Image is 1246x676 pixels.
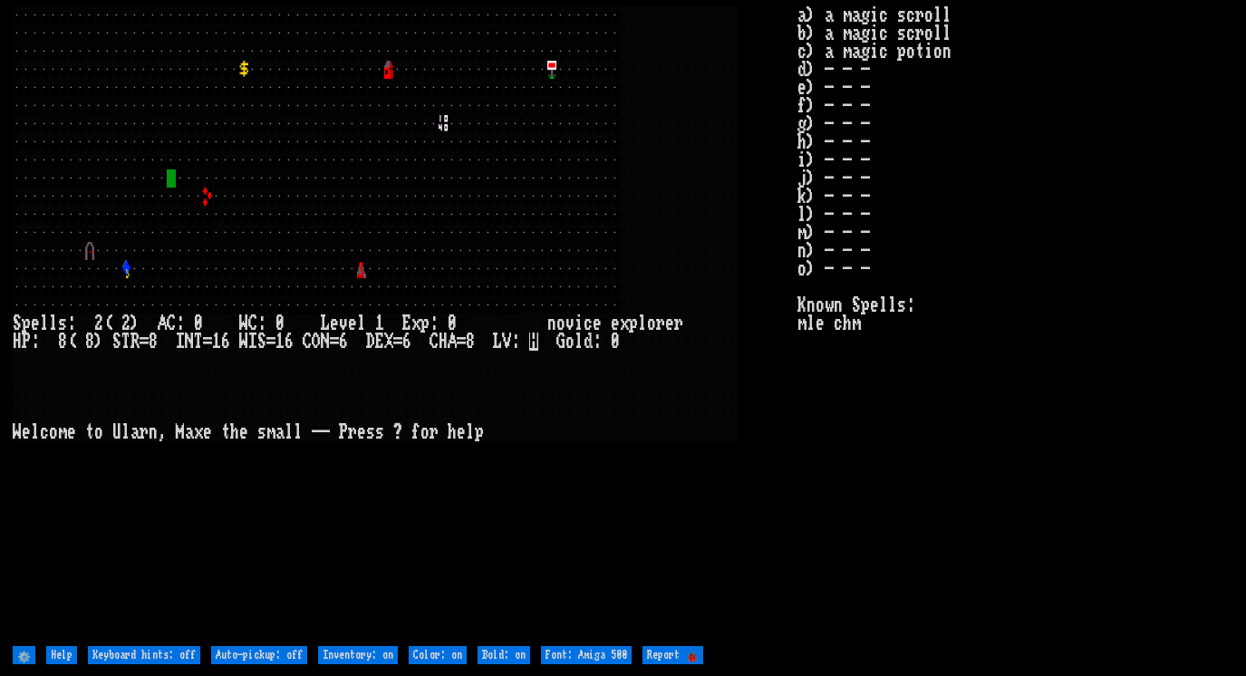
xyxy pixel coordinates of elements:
[112,333,121,351] div: S
[384,333,393,351] div: X
[375,423,384,441] div: s
[239,333,248,351] div: W
[13,333,22,351] div: H
[22,333,31,351] div: P
[194,314,203,333] div: 0
[642,646,703,664] input: Report 🐞
[58,333,67,351] div: 8
[430,314,439,333] div: :
[420,423,430,441] div: o
[194,333,203,351] div: T
[547,314,556,333] div: n
[375,314,384,333] div: 1
[266,333,275,351] div: =
[339,333,348,351] div: 6
[312,333,321,351] div: O
[149,333,158,351] div: 8
[439,333,448,351] div: H
[575,314,584,333] div: i
[13,646,35,664] input: ⚙️
[393,423,402,441] div: ?
[366,423,375,441] div: s
[88,646,200,664] input: Keyboard hints: off
[248,314,257,333] div: C
[448,423,457,441] div: h
[31,423,40,441] div: l
[67,314,76,333] div: :
[194,423,203,441] div: x
[176,423,185,441] div: M
[393,333,402,351] div: =
[185,333,194,351] div: N
[475,423,484,441] div: p
[257,314,266,333] div: :
[13,423,22,441] div: W
[130,423,140,441] div: a
[321,423,330,441] div: -
[457,333,466,351] div: =
[121,423,130,441] div: l
[402,333,411,351] div: 6
[584,333,593,351] div: d
[266,423,275,441] div: m
[348,314,357,333] div: e
[22,314,31,333] div: p
[203,423,212,441] div: e
[409,646,467,664] input: Color: on
[221,423,230,441] div: t
[85,333,94,351] div: 8
[647,314,656,333] div: o
[149,423,158,441] div: n
[67,333,76,351] div: (
[185,423,194,441] div: a
[257,333,266,351] div: S
[85,423,94,441] div: t
[121,333,130,351] div: T
[629,314,638,333] div: p
[575,333,584,351] div: l
[140,333,149,351] div: =
[239,423,248,441] div: e
[158,314,167,333] div: A
[611,314,620,333] div: e
[212,333,221,351] div: 1
[94,314,103,333] div: 2
[58,423,67,441] div: m
[430,333,439,351] div: C
[493,333,502,351] div: L
[593,333,602,351] div: :
[176,333,185,351] div: I
[478,646,530,664] input: Bold: on
[565,314,575,333] div: v
[318,646,398,664] input: Inventory: on
[22,423,31,441] div: e
[511,333,520,351] div: :
[140,423,149,441] div: r
[31,314,40,333] div: e
[285,423,294,441] div: l
[275,314,285,333] div: 0
[330,314,339,333] div: e
[94,423,103,441] div: o
[357,314,366,333] div: l
[94,333,103,351] div: )
[674,314,683,333] div: r
[31,333,40,351] div: :
[40,314,49,333] div: l
[620,314,629,333] div: x
[593,314,602,333] div: e
[112,423,121,441] div: U
[330,333,339,351] div: =
[321,333,330,351] div: N
[357,423,366,441] div: e
[40,423,49,441] div: c
[339,423,348,441] div: P
[303,333,312,351] div: C
[448,314,457,333] div: 0
[556,314,565,333] div: o
[203,333,212,351] div: =
[321,314,330,333] div: L
[656,314,665,333] div: r
[121,314,130,333] div: 2
[49,423,58,441] div: o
